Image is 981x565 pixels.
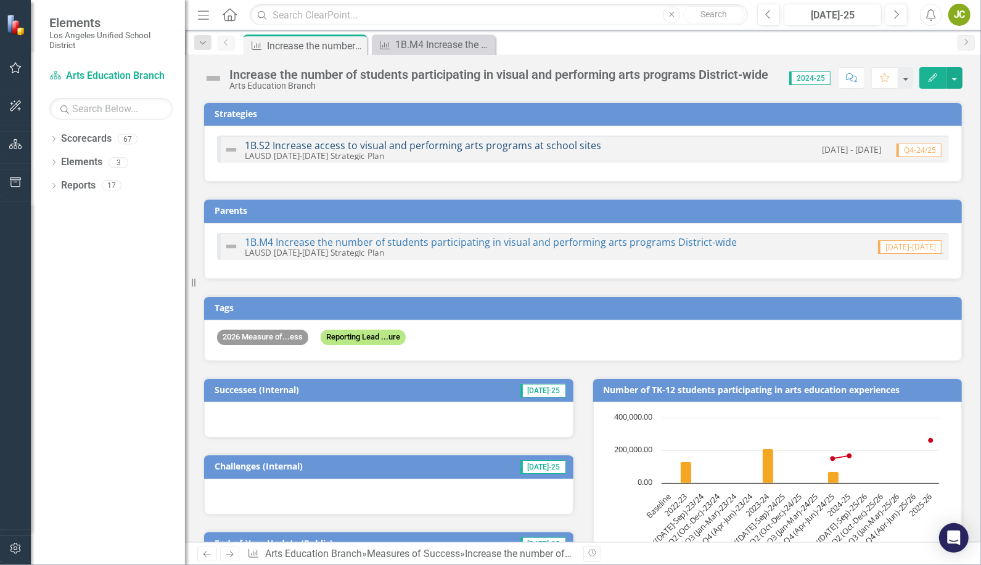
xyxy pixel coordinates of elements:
[788,8,877,23] div: [DATE]-25
[265,548,362,559] a: Arts Education Branch
[763,491,819,547] text: Q3 (Jan-Mar)-24/25
[682,491,739,548] text: Q3 (Jan-Mar)-23/24
[217,330,308,345] span: 2026 Measure of...ess
[830,456,835,461] path: Q4 (Apr-Jun)-24/25, 150,000. Target (TK/5-6 students receiving arts instruction.
[644,491,673,520] text: Baseline
[6,14,28,36] img: ClearPoint Strategy
[906,491,934,519] text: 2025-26
[723,491,787,556] text: Q1 ([DATE]-Sep)-24/25
[781,491,836,547] text: Q4 (Apr-Jun)-24/25
[245,235,737,249] a: 1B.M4 Increase the number of students participating in visual and performing arts programs Distri...
[49,69,173,83] a: Arts Education Branch
[520,460,566,474] span: [DATE]-25
[699,491,755,547] text: Q4 (Apr-Jun)-23/24
[245,246,384,258] small: LAUSD [DATE]-[DATE] Strategic Plan
[878,240,942,254] span: [DATE]-[DATE]
[845,491,901,547] text: Q3 (Jan-Mar)-25/26
[61,155,102,169] a: Elements
[61,179,96,193] a: Reports
[109,157,128,168] div: 3
[804,491,869,556] text: Q1 ([DATE]-Sep)-25/26
[614,444,652,455] text: 200,000.00
[829,491,885,548] text: Q2 (Oct-Dec)-25/26
[49,98,173,120] input: Search Below...
[224,142,239,157] img: Not Defined
[824,491,852,519] text: 2024-25
[789,71,831,85] span: 2024-25
[229,81,768,91] div: Arts Education Branch
[520,384,566,397] span: [DATE]-25
[897,144,942,157] span: Q4-24/25
[321,330,406,345] span: Reporting Lead ...ure
[784,4,882,26] button: [DATE]-25
[662,491,689,519] text: 2022-23
[49,30,173,51] small: Los Angeles Unified School District
[665,491,723,548] text: Q2 (Oct-Dec)-23/24
[465,548,890,559] div: Increase the number of students participating in visual and performing arts programs District-wide
[267,38,364,54] div: Increase the number of students participating in visual and performing arts programs District-wide
[683,6,745,23] button: Search
[863,491,918,547] text: Q4 (Apr-Jun)-25/26
[215,109,956,118] h3: Strategies
[520,537,566,551] span: [DATE]-25
[948,4,971,26] button: JC
[395,37,492,52] div: 1B.M4 Increase the number of students participating in visual and performing arts programs Distri...
[939,523,969,553] div: Open Intercom Messenger
[215,539,467,548] h3: End-of-Year Update (Public)
[203,68,223,88] img: Not Defined
[247,547,573,561] div: » »
[49,15,173,30] span: Elements
[827,472,839,484] path: Q4 (Apr-Jun)-24/25, 71,220. Actual (TK/5-6 students receiving arts instruction.
[701,9,728,19] span: Search
[215,385,441,394] h3: Successes (Internal)
[102,181,121,191] div: 17
[641,491,706,556] text: Q1 ([DATE]-Sep)-23/24
[250,4,748,26] input: Search ClearPoint...
[229,68,768,81] div: Increase the number of students participating in visual and performing arts programs District-wide
[245,150,384,161] small: LAUSD [DATE]-[DATE] Strategic Plan
[614,411,652,422] text: 400,000.00
[61,132,112,146] a: Scorecards
[928,438,933,443] path: 2025-26, 260,637. Target (TK/5-6 students receiving arts instruction.
[604,385,956,394] h3: Number of TK-12 students participating in arts education experiences
[215,303,956,312] h3: Tags
[118,134,138,144] div: 67
[375,37,492,52] a: 1B.M4 Increase the number of students participating in visual and performing arts programs Distri...
[847,453,852,458] path: 2024-25, 167,000. Target (TK/5-6 students receiving arts instruction.
[762,449,773,484] path: 2023-24, 209,909. Actual (TK/5-6 students receiving arts instruction.
[215,461,445,471] h3: Challenges (Internal)
[680,462,691,484] path: 2022-23, 129,178. Actual (TK/5-6 students receiving arts instruction.
[367,548,460,559] a: Measures of Success
[245,139,601,152] a: 1B.S2 Increase access to visual and performing arts programs at school sites
[638,476,652,487] text: 0.00
[215,206,956,215] h3: Parents
[224,239,239,254] img: Not Defined
[822,144,881,155] small: [DATE] - [DATE]
[743,491,771,519] text: 2023-24
[747,491,803,548] text: Q2 (Oct-Dec)-24/25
